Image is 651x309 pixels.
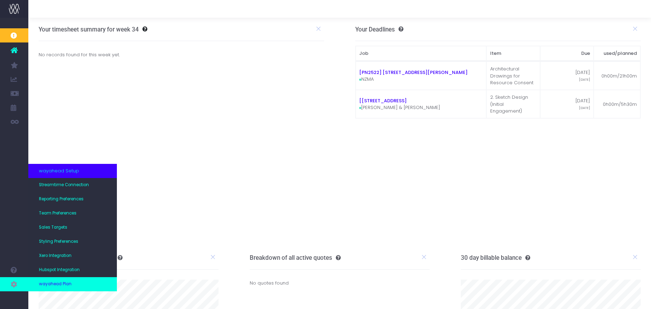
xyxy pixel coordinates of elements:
th: Item: activate to sort column ascending [486,46,540,61]
img: images/default_profile_image.png [9,295,19,305]
span: Reporting Preferences [39,196,84,202]
td: [PERSON_NAME] & [PERSON_NAME] [356,90,487,118]
a: Sales Targets [28,221,117,235]
div: No quotes found [250,270,430,297]
td: NZMA [356,62,487,90]
span: Streamtime Connection [39,182,89,188]
span: Xero Integration [39,253,72,259]
a: Styling Preferences [28,235,117,249]
a: wayahead Plan [28,277,117,291]
h3: Your Deadlines [355,26,403,33]
a: Xero Integration [28,249,117,263]
td: [DATE] [540,62,594,90]
a: Reporting Preferences [28,192,117,206]
td: 2. Sketch Design (Initial Engagement) [486,90,540,118]
span: Team Preferences [39,210,77,217]
span: Styling Preferences [39,239,78,245]
span: [DATE] [579,105,590,110]
h3: Your timesheet summary for week 34 [39,26,139,33]
td: Architectural Drawings for Resource Consent [486,62,540,90]
a: [PN2522] [STREET_ADDRESS][PERSON_NAME] [359,69,468,76]
th: used/planned: activate to sort column ascending [594,46,640,61]
span: Sales Targets [39,224,67,231]
td: [DATE] [540,90,594,118]
span: 0h00m/5h30m [603,101,637,108]
a: [[STREET_ADDRESS] [359,97,407,104]
span: wayahead Plan [39,281,72,287]
span: Hubspot Integration [39,267,80,273]
th: Due: activate to sort column ascending [540,46,594,61]
span: [DATE] [579,77,590,82]
span: 0h00m/21h00m [601,73,637,80]
a: Team Preferences [28,206,117,221]
a: Streamtime Connection [28,178,117,192]
h3: 30 day billable balance [461,254,530,261]
a: Hubspot Integration [28,263,117,277]
span: wayahead Setup [39,167,79,174]
div: No records found for this week yet. [33,51,330,58]
th: Job: activate to sort column ascending [356,46,487,61]
h3: Breakdown of all active quotes [250,254,341,261]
